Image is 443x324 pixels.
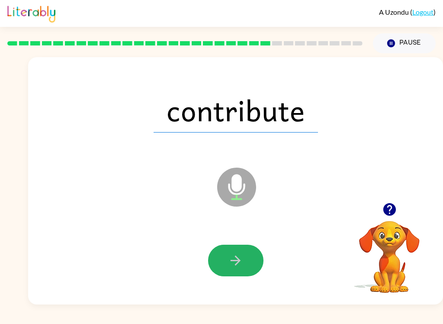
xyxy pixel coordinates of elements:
div: ( ) [379,8,436,16]
span: A Uzondu [379,8,410,16]
a: Logout [412,8,433,16]
span: contribute [154,87,318,133]
video: Your browser must support playing .mp4 files to use Literably. Please try using another browser. [346,207,433,294]
button: Pause [373,33,436,53]
img: Literably [7,3,55,23]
